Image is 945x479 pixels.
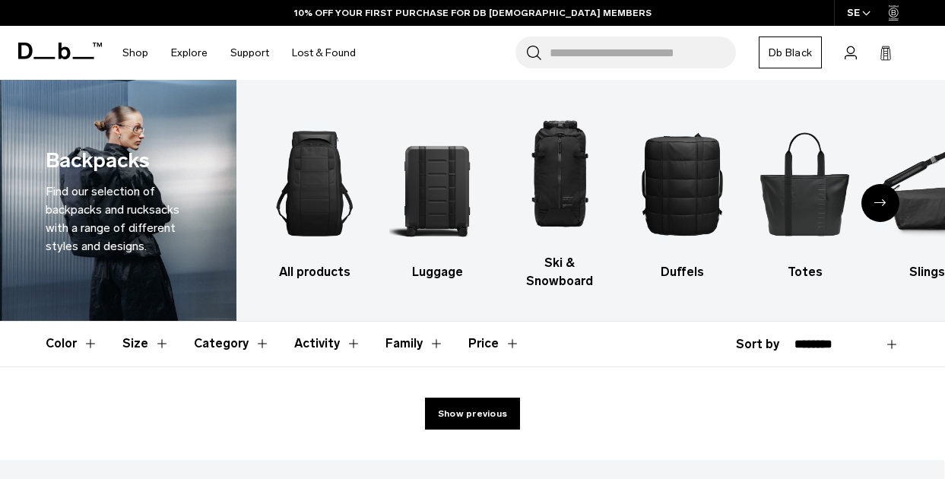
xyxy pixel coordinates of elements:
[294,322,361,366] button: Toggle Filter
[757,112,853,281] a: Db Totes
[389,112,485,281] a: Db Luggage
[389,112,485,255] img: Db
[292,26,356,80] a: Lost & Found
[385,322,444,366] button: Toggle Filter
[757,112,853,281] li: 5 / 10
[389,112,485,281] li: 2 / 10
[46,145,150,176] h1: Backpacks
[46,322,98,366] button: Toggle Filter
[512,103,607,290] li: 3 / 10
[468,322,520,366] button: Toggle Price
[861,184,899,222] div: Next slide
[230,26,269,80] a: Support
[294,6,652,20] a: 10% OFF YOUR FIRST PURCHASE FOR DB [DEMOGRAPHIC_DATA] MEMBERS
[267,112,363,255] img: Db
[267,112,363,281] a: Db All products
[267,263,363,281] h3: All products
[122,26,148,80] a: Shop
[122,322,170,366] button: Toggle Filter
[634,263,730,281] h3: Duffels
[759,36,822,68] a: Db Black
[46,184,179,253] span: Find our selection of backpacks and rucksacks with a range of different styles and designs.
[267,112,363,281] li: 1 / 10
[512,103,607,290] a: Db Ski & Snowboard
[634,112,730,281] li: 4 / 10
[111,26,367,80] nav: Main Navigation
[634,112,730,281] a: Db Duffels
[634,112,730,255] img: Db
[512,103,607,246] img: Db
[757,112,853,255] img: Db
[512,254,607,290] h3: Ski & Snowboard
[171,26,208,80] a: Explore
[194,322,270,366] button: Toggle Filter
[389,263,485,281] h3: Luggage
[757,263,853,281] h3: Totes
[425,398,520,430] a: Show previous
